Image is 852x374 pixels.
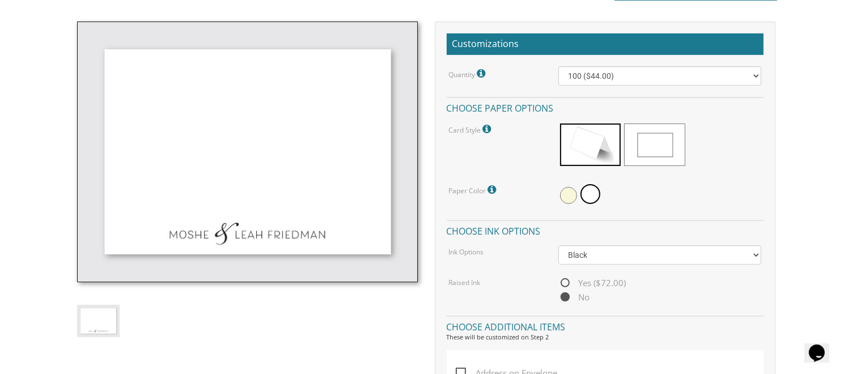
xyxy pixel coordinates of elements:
[447,33,764,55] h2: Customizations
[448,278,480,287] label: Raised Ink
[448,182,499,197] label: Paper Color
[448,122,494,137] label: Card Style
[447,97,764,117] h4: Choose paper options
[447,316,764,335] h4: Choose additional items
[558,290,590,304] span: No
[448,247,484,257] label: Ink Options
[447,333,764,342] div: These will be customized on Step 2
[448,66,488,81] label: Quantity
[447,220,764,240] h4: Choose ink options
[804,329,841,363] iframe: chat widget
[558,276,626,290] span: Yes ($72.00)
[77,22,418,282] img: style-3-single.jpg
[77,305,120,337] img: style-3-single.jpg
